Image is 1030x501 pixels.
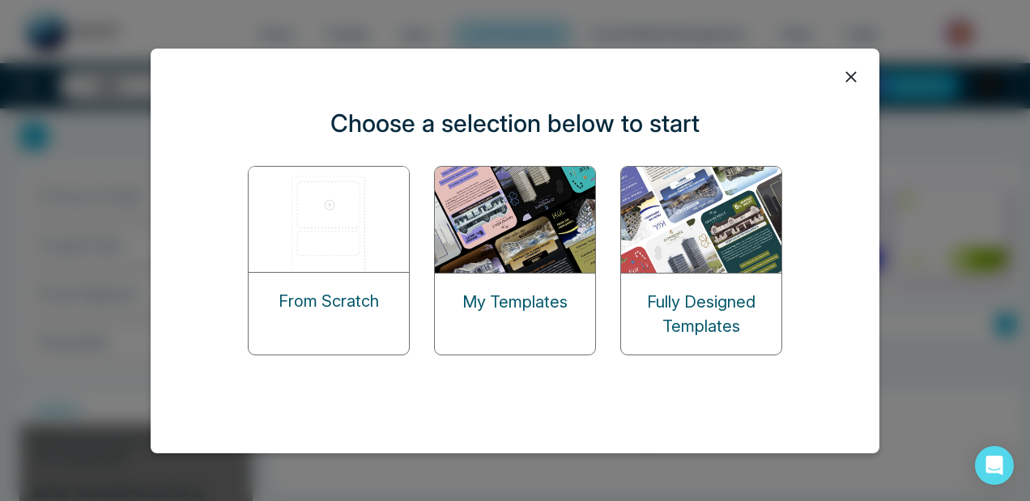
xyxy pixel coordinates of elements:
[249,167,411,272] img: start-from-scratch.png
[975,446,1014,485] div: Open Intercom Messenger
[462,290,568,314] p: My Templates
[621,167,783,273] img: designed-templates.png
[435,167,597,273] img: my-templates.png
[621,290,781,338] p: Fully Designed Templates
[279,289,379,313] p: From Scratch
[330,105,700,142] p: Choose a selection below to start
